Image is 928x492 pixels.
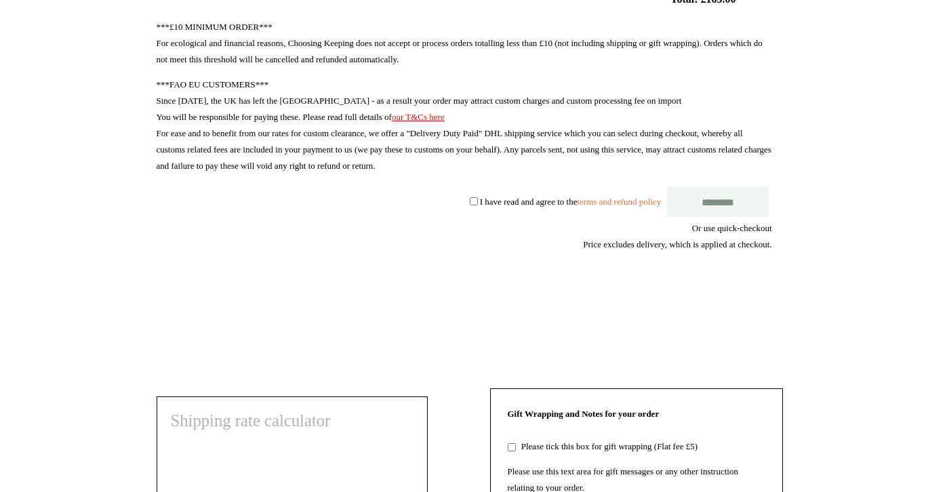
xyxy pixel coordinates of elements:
[577,196,661,206] a: terms and refund policy
[392,112,445,122] a: our T&Cs here
[157,19,772,68] p: ***£10 MINIMUM ORDER*** For ecological and financial reasons, Choosing Keeping does not accept or...
[670,302,772,338] iframe: PayPal-paypal
[508,409,660,419] strong: Gift Wrapping and Notes for your order
[480,196,661,206] label: I have read and agree to the
[157,77,772,174] p: ***FAO EU CUSTOMERS*** Since [DATE], the UK has left the [GEOGRAPHIC_DATA] - as a result your ord...
[518,441,698,451] label: Please tick this box for gift wrapping (Flat fee £5)
[157,237,772,253] div: Price excludes delivery, which is applied at checkout.
[157,220,772,253] div: Or use quick-checkout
